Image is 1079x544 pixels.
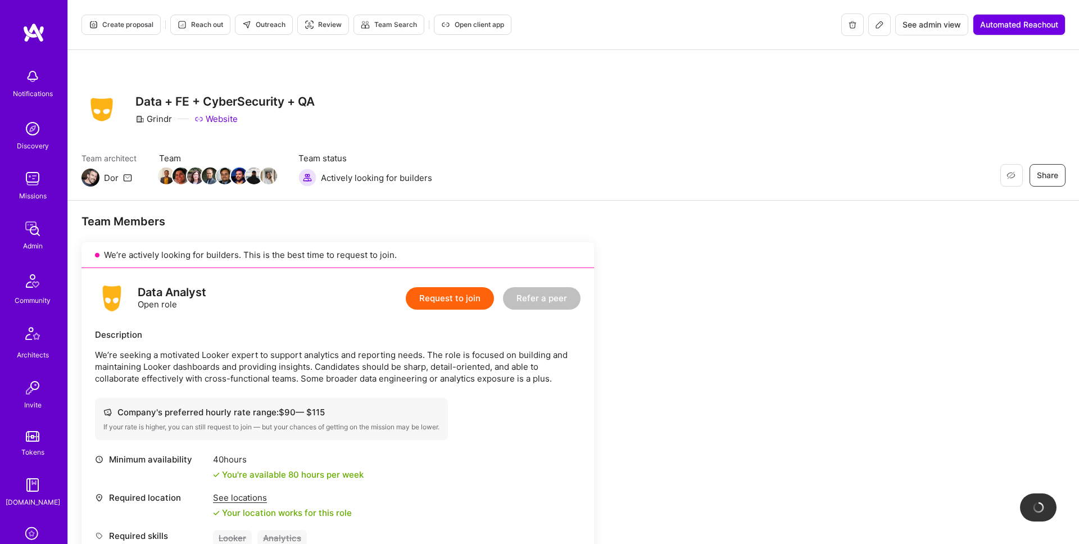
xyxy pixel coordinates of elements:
[231,167,248,184] img: Team Member Avatar
[980,19,1058,30] span: Automated Reachout
[247,166,261,185] a: Team Member Avatar
[260,167,277,184] img: Team Member Avatar
[81,94,122,125] img: Company Logo
[232,166,247,185] a: Team Member Avatar
[89,20,98,29] i: icon Proposal
[15,294,51,306] div: Community
[123,173,132,182] i: icon Mail
[178,20,223,30] span: Reach out
[261,166,276,185] a: Team Member Avatar
[242,20,285,30] span: Outreach
[298,169,316,187] img: Actively looking for builders
[81,214,594,229] div: Team Members
[203,166,217,185] a: Team Member Avatar
[81,15,161,35] button: Create proposal
[903,19,961,30] span: See admin view
[21,217,44,240] img: admin teamwork
[188,166,203,185] a: Team Member Avatar
[353,15,424,35] button: Team Search
[441,20,504,30] span: Open client app
[213,472,220,478] i: icon Check
[406,287,494,310] button: Request to join
[297,15,349,35] button: Review
[13,88,53,99] div: Notifications
[26,431,39,442] img: tokens
[170,15,230,35] button: Reach out
[235,15,293,35] button: Outreach
[103,406,439,418] div: Company's preferred hourly rate range: $ 90 — $ 115
[1033,502,1044,513] img: loading
[135,115,144,124] i: icon CompanyGray
[95,532,103,540] i: icon Tag
[21,474,44,496] img: guide book
[173,167,189,184] img: Team Member Avatar
[17,349,49,361] div: Architects
[973,14,1066,35] button: Automated Reachout
[95,282,129,315] img: logo
[361,20,417,30] span: Team Search
[305,20,342,30] span: Review
[103,423,439,432] div: If your rate is higher, you can still request to join — but your chances of getting on the missio...
[81,242,594,268] div: We’re actively looking for builders. This is the best time to request to join.
[89,20,153,30] span: Create proposal
[135,94,315,108] h3: Data + FE + CyberSecurity + QA
[159,166,174,185] a: Team Member Avatar
[95,349,581,384] p: We’re seeking a motivated Looker expert to support analytics and reporting needs. The role is foc...
[213,507,352,519] div: Your location works for this role
[138,287,206,298] div: Data Analyst
[19,190,47,202] div: Missions
[104,172,119,184] div: Dor
[1037,170,1058,181] span: Share
[22,22,45,43] img: logo
[321,172,432,184] span: Actively looking for builders
[95,492,207,504] div: Required location
[17,140,49,152] div: Discovery
[194,113,238,125] a: Website
[19,268,46,294] img: Community
[305,20,314,29] i: icon Targeter
[503,287,581,310] button: Refer a peer
[213,469,364,480] div: You're available 80 hours per week
[434,15,511,35] button: Open client app
[95,329,581,341] div: Description
[6,496,60,508] div: [DOMAIN_NAME]
[213,492,352,504] div: See locations
[135,113,172,125] div: Grindr
[21,167,44,190] img: teamwork
[95,493,103,502] i: icon Location
[23,240,43,252] div: Admin
[1007,171,1015,180] i: icon EyeClosed
[174,166,188,185] a: Team Member Avatar
[21,65,44,88] img: bell
[21,377,44,399] img: Invite
[95,454,207,465] div: Minimum availability
[95,455,103,464] i: icon Clock
[1030,164,1066,187] button: Share
[298,152,432,164] span: Team status
[95,530,207,542] div: Required skills
[138,287,206,310] div: Open role
[81,169,99,187] img: Team Architect
[19,322,46,349] img: Architects
[213,454,364,465] div: 40 hours
[187,167,204,184] img: Team Member Avatar
[81,152,137,164] span: Team architect
[246,167,262,184] img: Team Member Avatar
[21,117,44,140] img: discovery
[216,167,233,184] img: Team Member Avatar
[24,399,42,411] div: Invite
[158,167,175,184] img: Team Member Avatar
[895,14,968,35] button: See admin view
[21,446,44,458] div: Tokens
[159,152,276,164] span: Team
[103,408,112,416] i: icon Cash
[213,510,220,516] i: icon Check
[217,166,232,185] a: Team Member Avatar
[202,167,219,184] img: Team Member Avatar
